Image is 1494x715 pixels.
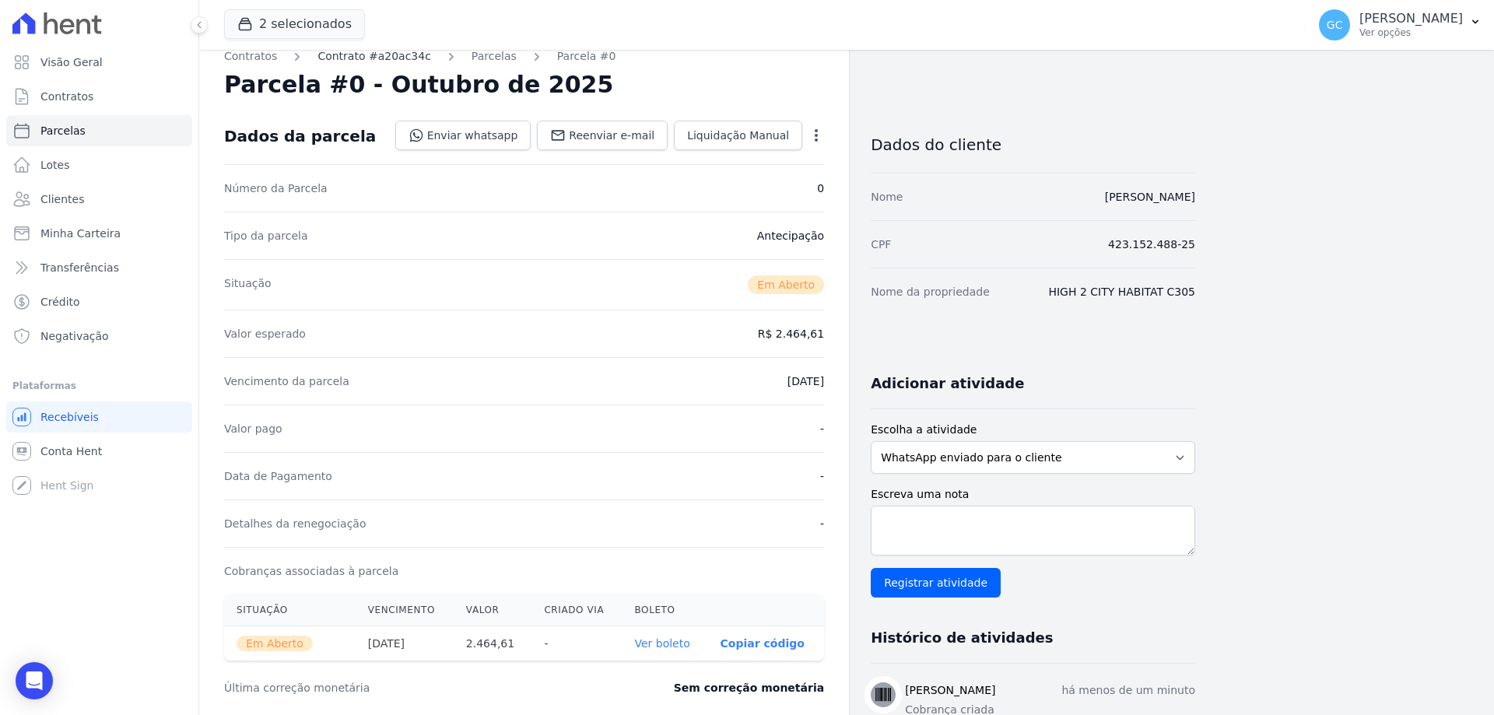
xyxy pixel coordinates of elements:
dt: Cobranças associadas à parcela [224,563,398,579]
a: Minha Carteira [6,218,192,249]
dd: R$ 2.464,61 [758,326,824,342]
span: Minha Carteira [40,226,121,241]
dt: Vencimento da parcela [224,373,349,389]
dd: 0 [817,181,824,196]
dt: Número da Parcela [224,181,328,196]
a: Contrato #a20ac34c [317,48,430,65]
span: Parcelas [40,123,86,138]
a: Enviar whatsapp [395,121,531,150]
th: Vencimento [356,594,454,626]
dt: Tipo da parcela [224,228,308,244]
label: Escreva uma nota [871,486,1195,503]
button: Copiar código [721,637,805,650]
label: Escolha a atividade [871,422,1195,438]
dt: Valor pago [224,421,282,436]
span: Crédito [40,294,80,310]
p: [PERSON_NAME] [1359,11,1463,26]
a: Recebíveis [6,401,192,433]
p: há menos de um minuto [1061,682,1195,699]
div: Dados da parcela [224,127,376,145]
dt: Valor esperado [224,326,306,342]
dt: Nome [871,189,903,205]
a: Reenviar e-mail [537,121,668,150]
span: Transferências [40,260,119,275]
h3: [PERSON_NAME] [905,682,995,699]
dt: Situação [224,275,272,294]
a: Clientes [6,184,192,215]
p: Ver opções [1359,26,1463,39]
dd: HIGH 2 CITY HABITAT C305 [1048,284,1195,300]
span: Conta Hent [40,443,102,459]
a: Transferências [6,252,192,283]
div: Open Intercom Messenger [16,662,53,699]
a: [PERSON_NAME] [1105,191,1195,203]
span: Lotes [40,157,70,173]
dd: - [820,421,824,436]
a: Crédito [6,286,192,317]
button: 2 selecionados [224,9,365,39]
span: Clientes [40,191,84,207]
dt: Nome da propriedade [871,284,990,300]
dd: [DATE] [787,373,824,389]
th: [DATE] [356,626,454,661]
div: Plataformas [12,377,186,395]
span: Em Aberto [748,275,824,294]
h3: Dados do cliente [871,135,1195,154]
span: Contratos [40,89,93,104]
a: Ver boleto [634,637,689,650]
th: Boleto [622,594,707,626]
h2: Parcela #0 - Outubro de 2025 [224,71,613,99]
a: Lotes [6,149,192,181]
a: Contratos [6,81,192,112]
th: 2.464,61 [454,626,532,661]
a: Negativação [6,321,192,352]
span: Visão Geral [40,54,103,70]
span: Recebíveis [40,409,99,425]
a: Liquidação Manual [674,121,802,150]
span: Em Aberto [237,636,313,651]
dt: Última correção monetária [224,680,579,696]
a: Parcelas [472,48,517,65]
dd: 423.152.488-25 [1108,237,1195,252]
dt: Data de Pagamento [224,468,332,484]
dt: CPF [871,237,891,252]
nav: Breadcrumb [224,48,824,65]
span: Reenviar e-mail [569,128,654,143]
h3: Adicionar atividade [871,374,1024,393]
dt: Detalhes da renegociação [224,516,366,531]
a: Parcelas [6,115,192,146]
th: Valor [454,594,532,626]
h3: Histórico de atividades [871,629,1053,647]
dd: Sem correção monetária [674,680,824,696]
a: Parcela #0 [557,48,616,65]
th: Situação [224,594,356,626]
dd: Antecipação [757,228,824,244]
dd: - [820,516,824,531]
a: Conta Hent [6,436,192,467]
button: GC [PERSON_NAME] Ver opções [1306,3,1494,47]
input: Registrar atividade [871,568,1001,598]
span: Liquidação Manual [687,128,789,143]
a: Contratos [224,48,277,65]
a: Visão Geral [6,47,192,78]
span: GC [1327,19,1343,30]
dd: - [820,468,824,484]
span: Negativação [40,328,109,344]
th: Criado via [531,594,622,626]
th: - [531,626,622,661]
